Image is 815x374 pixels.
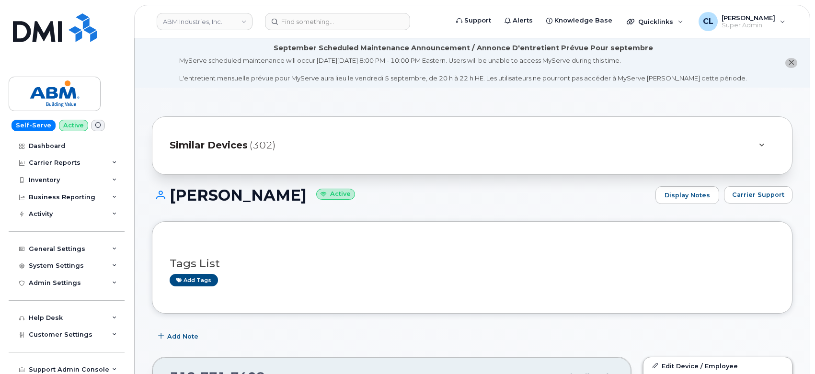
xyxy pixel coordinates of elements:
[179,56,747,83] div: MyServe scheduled maintenance will occur [DATE][DATE] 8:00 PM - 10:00 PM Eastern. Users will be u...
[170,274,218,286] a: Add tags
[250,138,275,152] span: (302)
[724,186,792,204] button: Carrier Support
[655,186,719,204] a: Display Notes
[170,138,248,152] span: Similar Devices
[785,58,797,68] button: close notification
[167,332,198,341] span: Add Note
[274,43,653,53] div: September Scheduled Maintenance Announcement / Annonce D'entretient Prévue Pour septembre
[732,190,784,199] span: Carrier Support
[170,258,775,270] h3: Tags List
[152,187,651,204] h1: [PERSON_NAME]
[316,189,355,200] small: Active
[152,328,207,345] button: Add Note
